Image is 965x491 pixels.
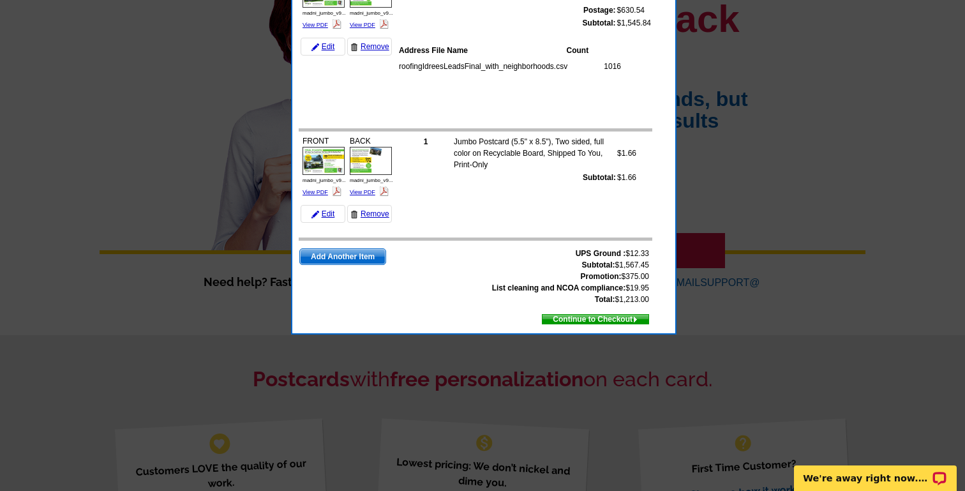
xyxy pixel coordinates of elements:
[581,272,622,281] strong: Promotion:
[301,133,347,200] div: FRONT
[566,44,622,57] th: Count
[542,312,648,326] span: Continue to Checkout
[617,17,652,29] td: $1,545.84
[583,173,616,182] strong: Subtotal:
[350,10,393,16] span: madni_jumbo_v9...
[572,60,622,73] td: 1016
[300,249,385,264] span: Add Another Item
[301,38,345,56] a: Edit
[303,189,328,195] a: View PDF
[617,4,652,17] td: $630.54
[595,295,615,304] strong: Total:
[348,133,394,200] div: BACK
[350,211,358,218] img: trashcan-icon.gif
[398,44,566,57] th: Address File Name
[424,137,428,146] strong: 1
[301,205,345,223] a: Edit
[583,19,616,27] strong: Subtotal:
[303,147,345,175] img: small-thumb.jpg
[350,178,393,183] span: madni_jumbo_v9...
[332,19,341,29] img: pdf_logo.png
[786,451,965,491] iframe: LiveChat chat widget
[617,171,637,184] td: $1.66
[542,314,649,324] a: Continue to Checkout
[350,189,375,195] a: View PDF
[583,6,616,15] strong: Postage:
[311,211,319,218] img: pencil-icon.gif
[453,135,617,171] td: Jumbo Postcard (5.5" x 8.5"), Two sided, full color on Recyclable Board, Shipped To You, Print-Only
[576,249,626,258] strong: UPS Ground :
[347,205,392,223] a: Remove
[350,43,358,51] img: trashcan-icon.gif
[299,248,386,265] a: Add Another Item
[332,186,341,196] img: pdf_logo.png
[492,283,626,292] strong: List cleaning and NCOA compliance:
[303,10,346,16] span: madni_jumbo_v9...
[617,135,637,171] td: $1.66
[350,22,375,28] a: View PDF
[379,186,389,196] img: pdf_logo.png
[492,248,649,305] span: $12.33 $1,567.45 $375.00 $19.95 $1,213.00
[632,317,638,322] img: button-next-arrow-white.png
[582,261,615,269] strong: Subtotal:
[303,22,328,28] a: View PDF
[347,38,392,56] a: Remove
[311,43,319,51] img: pencil-icon.gif
[379,19,389,29] img: pdf_logo.png
[398,60,572,73] td: roofingIdreesLeadsFinal_with_neighborhoods.csv
[350,147,392,175] img: small-thumb.jpg
[303,178,346,183] span: madni_jumbo_v9...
